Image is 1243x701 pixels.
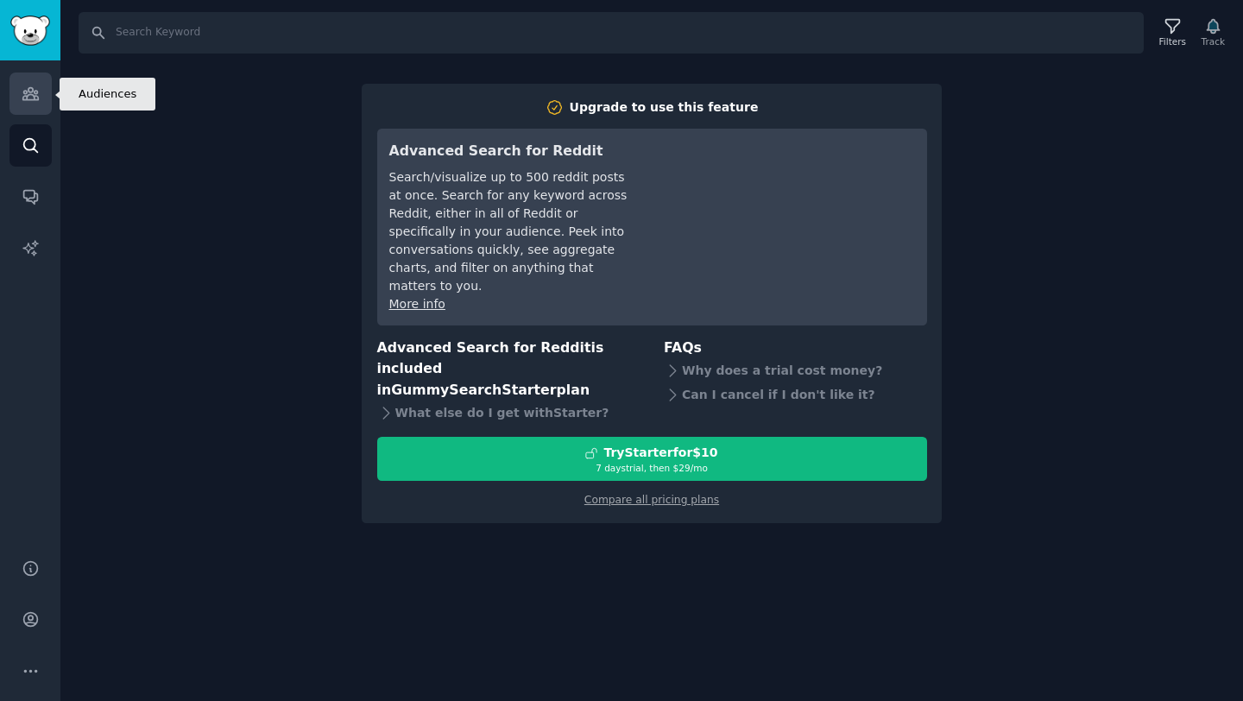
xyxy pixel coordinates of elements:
div: What else do I get with Starter ? [377,401,640,425]
h3: Advanced Search for Reddit is included in plan [377,338,640,401]
div: 7 days trial, then $ 29 /mo [378,462,926,474]
div: Filters [1159,35,1186,47]
input: Search Keyword [79,12,1144,54]
div: Upgrade to use this feature [570,98,759,117]
a: More info [389,297,445,311]
h3: FAQs [664,338,927,359]
div: Search/visualize up to 500 reddit posts at once. Search for any keyword across Reddit, either in ... [389,168,632,295]
div: Why does a trial cost money? [664,358,927,382]
button: TryStarterfor$107 daystrial, then $29/mo [377,437,927,481]
div: Try Starter for $10 [603,444,717,462]
iframe: YouTube video player [656,141,915,270]
img: GummySearch logo [10,16,50,46]
div: Can I cancel if I don't like it? [664,382,927,407]
h3: Advanced Search for Reddit [389,141,632,162]
a: Compare all pricing plans [584,494,719,506]
span: GummySearch Starter [391,382,556,398]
